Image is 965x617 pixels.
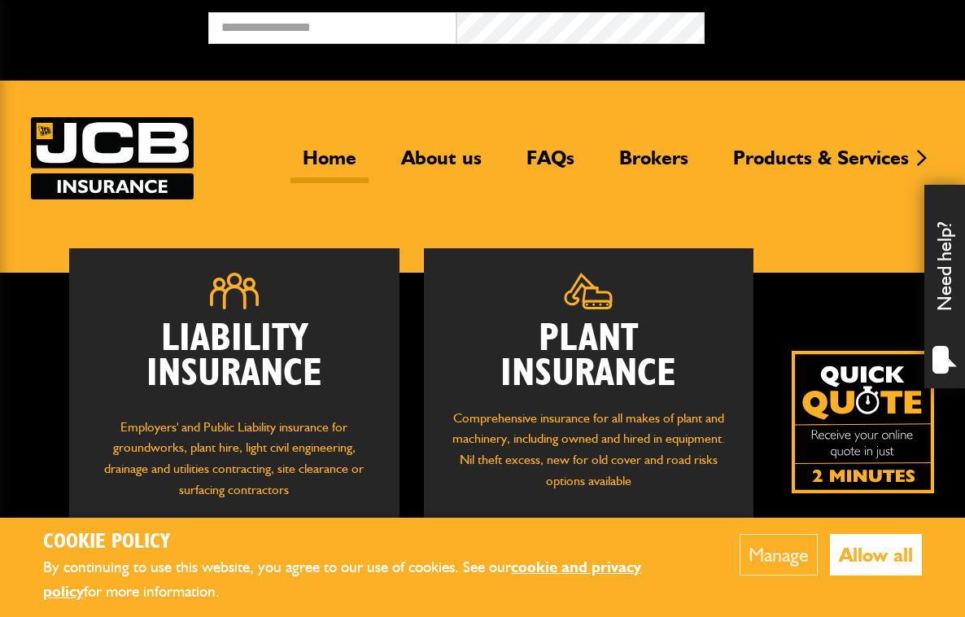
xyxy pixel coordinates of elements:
p: Comprehensive insurance for all makes of plant and machinery, including owned and hired in equipm... [448,408,730,491]
a: Home [290,146,369,183]
a: Products & Services [721,146,921,183]
p: Short Term Cover [464,515,576,536]
button: Allow all [830,534,922,575]
h2: Liability Insurance [94,322,375,400]
p: Annual Cover [600,515,713,536]
a: FAQs [514,146,587,183]
button: Manage [740,534,818,575]
a: Get your insurance quote isn just 2-minutes [792,351,934,493]
h2: Plant Insurance [448,322,730,392]
a: About us [389,146,494,183]
p: Employers' and Public Liability insurance for groundworks, plant hire, light civil engineering, d... [94,417,375,509]
img: Quick Quote [792,351,934,493]
img: JCB Insurance Services logo [31,117,194,199]
div: Need help? [924,185,965,388]
a: JCB Insurance Services [31,117,194,199]
p: By continuing to use this website, you agree to our use of cookies. See our for more information. [43,555,690,605]
a: Brokers [607,146,701,183]
button: Broker Login [705,12,953,37]
h2: Cookie Policy [43,530,690,555]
